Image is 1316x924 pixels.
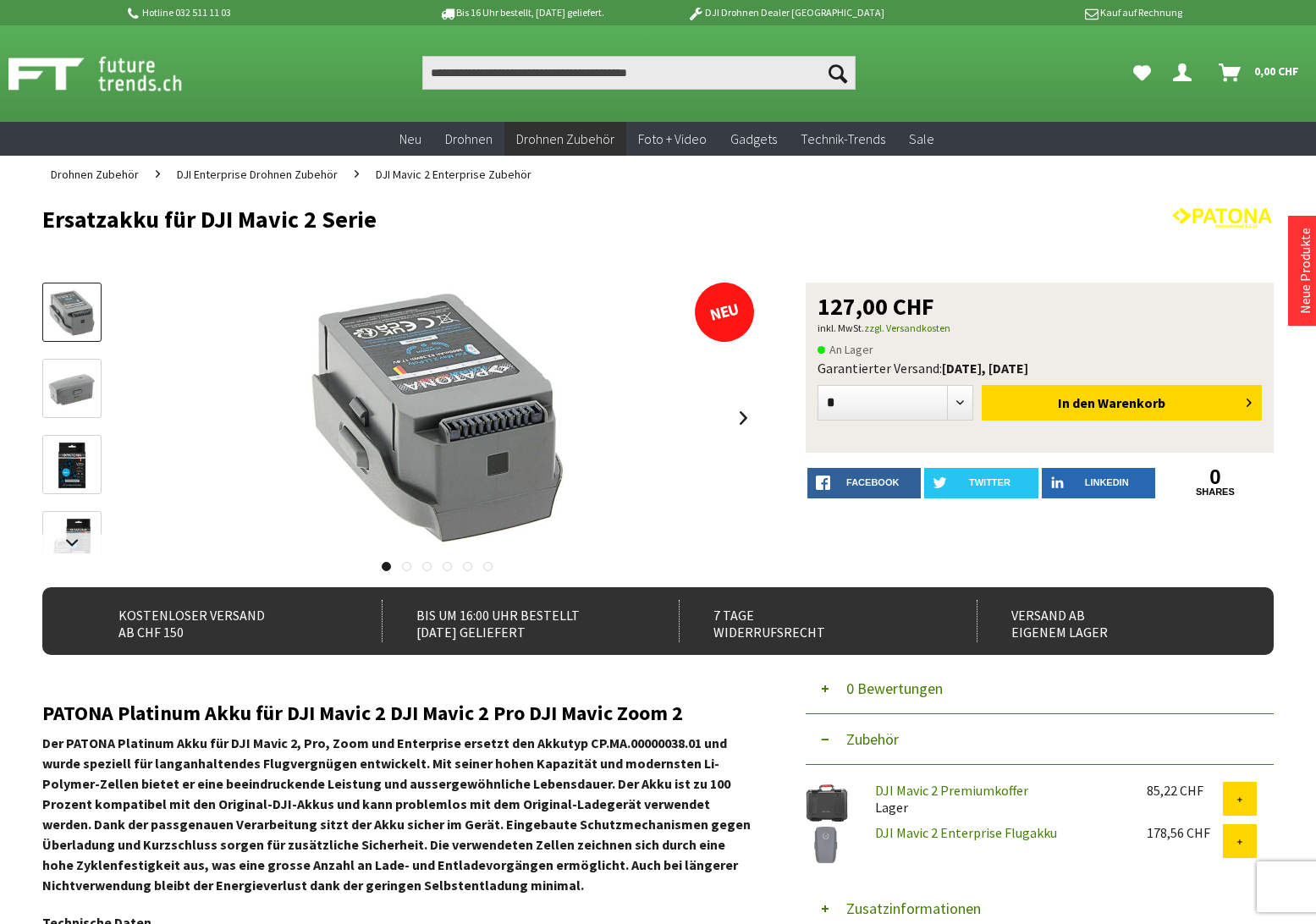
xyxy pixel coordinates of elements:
a: twitter [924,468,1038,498]
strong: Der PATONA Platinum Akku für DJI Mavic 2, Pro, Zoom und Enterprise ersetzt den Akkutyp CP.MA.0000... [42,734,751,894]
span: Drohnen [445,130,493,147]
div: Versand ab eigenem Lager [977,600,1238,642]
button: Zubehör [806,714,1274,765]
p: DJI Drohnen Dealer [GEOGRAPHIC_DATA] [653,3,917,23]
span: Neu [399,130,421,147]
a: DJI Enterprise Drohnen Zubehör [168,156,346,193]
span: Foto + Video [638,130,707,147]
span: DJI Mavic 2 Enterprise Zubehör [376,167,531,182]
a: Drohnen Zubehör [504,122,626,157]
span: Drohnen Zubehör [51,167,139,182]
span: DJI Enterprise Drohnen Zubehör [177,167,338,182]
a: Neue Produkte [1297,228,1313,314]
a: Drohnen Zubehör [42,156,147,193]
a: Sale [897,122,946,157]
a: Dein Konto [1166,56,1205,90]
span: Sale [909,130,934,147]
a: DJI Mavic 2 Enterprise Flugakku [875,824,1057,841]
a: facebook [807,468,921,498]
b: [DATE], [DATE] [942,360,1028,377]
span: 0,00 CHF [1254,58,1299,85]
h1: Ersatzakku für DJI Mavic 2 Serie [42,206,1027,232]
span: An Lager [818,339,873,360]
img: Patona [1172,206,1274,229]
a: Warenkorb [1212,56,1308,90]
span: Gadgets [730,130,777,147]
div: Bis um 16:00 Uhr bestellt [DATE] geliefert [382,600,643,642]
div: Kostenloser Versand ab CHF 150 [85,600,346,642]
span: Drohnen Zubehör [516,130,614,147]
span: Technik-Trends [801,130,885,147]
a: Technik-Trends [789,122,897,157]
img: Shop Futuretrends - zur Startseite wechseln [8,52,219,95]
a: Neu [388,122,433,157]
button: Suchen [820,56,856,90]
a: LinkedIn [1042,468,1155,498]
button: In den Warenkorb [982,385,1262,421]
button: 0 Bewertungen [806,663,1274,714]
h2: PATONA Platinum Akku für DJI Mavic 2 DJI Mavic 2 Pro DJI Mavic Zoom 2 [42,702,757,724]
img: DJI Mavic 2 Enterprise Flugakku [806,824,848,866]
a: DJI Mavic 2 Enterprise Zubehör [367,156,540,193]
a: shares [1159,487,1272,498]
span: 127,00 CHF [818,294,934,318]
div: Lager [862,782,1133,816]
span: twitter [969,477,1010,487]
div: Garantierter Versand: [818,360,1262,377]
a: Meine Favoriten [1125,56,1159,90]
span: facebook [846,477,899,487]
span: LinkedIn [1085,477,1129,487]
p: Kauf auf Rechnung [918,3,1182,23]
a: Drohnen [433,122,504,157]
div: 85,22 CHF [1147,782,1223,799]
a: DJI Mavic 2 Premiumkoffer [875,782,1028,799]
a: zzgl. Versandkosten [864,322,950,334]
a: 0 [1159,468,1272,487]
img: DJI Mavic 2 Premiumkoffer [806,782,848,824]
p: Bis 16 Uhr bestellt, [DATE] geliefert. [389,3,653,23]
span: In den [1058,394,1095,411]
div: 178,56 CHF [1147,824,1223,841]
div: 7 Tage Widerrufsrecht [679,600,940,642]
span: Warenkorb [1098,394,1165,411]
a: Gadgets [719,122,789,157]
p: Hotline 032 511 11 03 [125,3,389,23]
input: Produkt, Marke, Kategorie, EAN, Artikelnummer… [422,56,856,90]
img: Ersatzakku für DJI Mavic 2 Serie [301,283,575,553]
p: inkl. MwSt. [818,318,1262,338]
a: Foto + Video [626,122,719,157]
img: Vorschau: Ersatzakku für DJI Mavic 2 Serie [47,289,96,337]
